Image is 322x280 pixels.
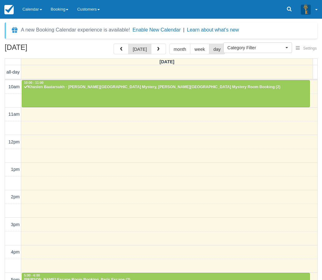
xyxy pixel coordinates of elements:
[223,42,292,53] button: Category Filter
[133,27,181,33] button: Enable New Calendar
[24,81,43,84] span: 10:00 - 11:00
[301,4,311,14] img: A3
[4,5,14,14] img: checkfront-main-nav-mini-logo.png
[292,44,320,53] button: Settings
[190,44,209,54] button: week
[209,44,225,54] button: day
[187,27,239,32] a: Learn about what's new
[128,44,151,54] button: [DATE]
[5,44,84,55] h2: [DATE]
[8,139,20,144] span: 12pm
[8,112,20,117] span: 11am
[303,46,317,51] span: Settings
[24,274,40,277] span: 5:00 - 6:00
[11,167,20,172] span: 1pm
[159,59,174,64] span: [DATE]
[11,222,20,227] span: 3pm
[11,249,20,254] span: 4pm
[11,194,20,199] span: 2pm
[8,84,20,89] span: 10am
[7,70,20,75] span: all-day
[183,27,184,32] span: |
[169,44,191,54] button: month
[24,85,308,90] div: Khuslen Baatarsukh - [PERSON_NAME][GEOGRAPHIC_DATA] Mystery, [PERSON_NAME][GEOGRAPHIC_DATA] Myste...
[22,80,310,108] a: 10:00 - 11:00Khuslen Baatarsukh - [PERSON_NAME][GEOGRAPHIC_DATA] Mystery, [PERSON_NAME][GEOGRAPHI...
[227,45,284,51] span: Category Filter
[21,26,130,34] div: A new Booking Calendar experience is available!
